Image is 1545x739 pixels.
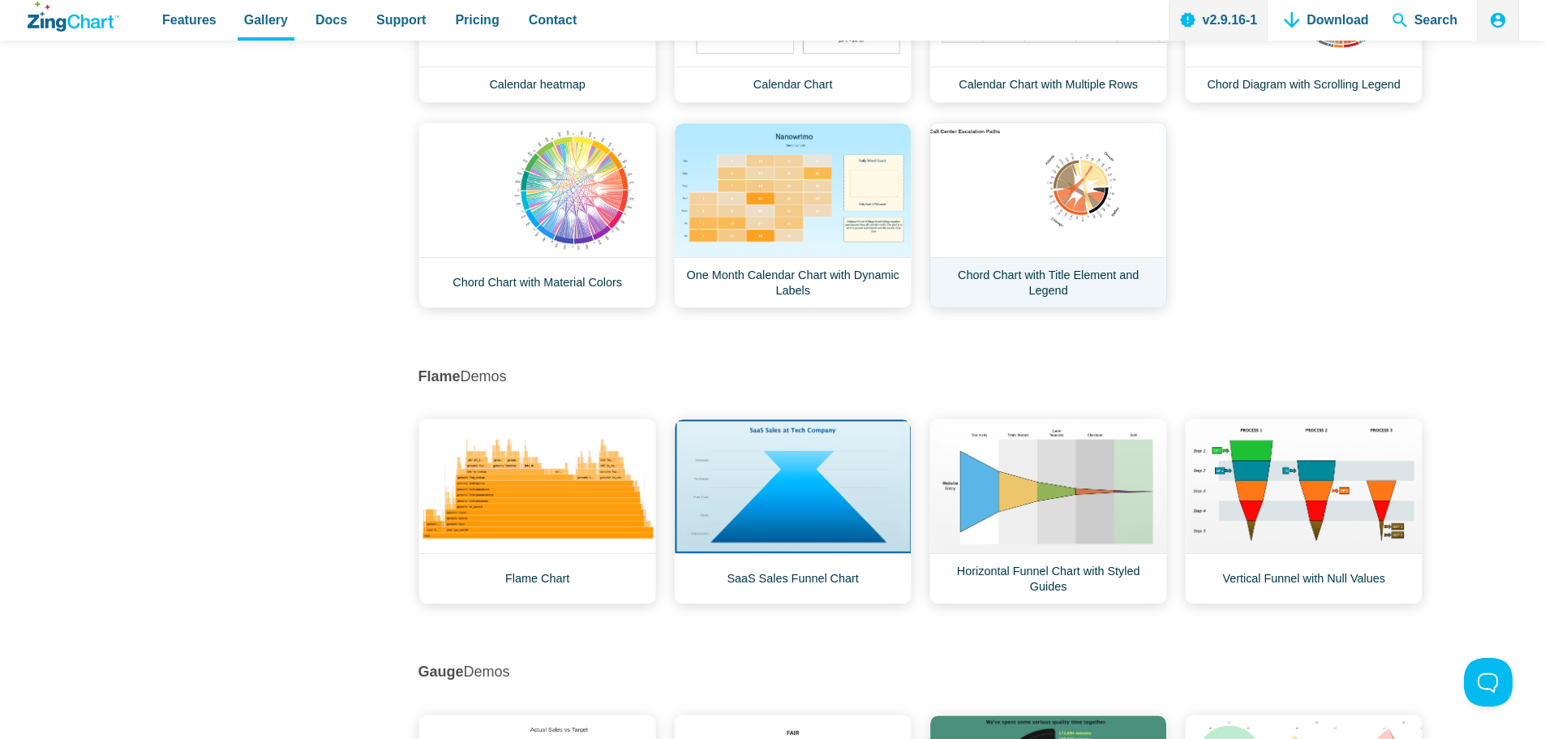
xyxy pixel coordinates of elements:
[1464,658,1513,707] iframe: Toggle Customer Support
[244,9,288,31] span: Gallery
[418,663,1422,681] h2: Demos
[674,122,912,308] a: One Month Calendar Chart with Dynamic Labels
[376,9,426,31] span: Support
[929,419,1167,604] a: Horizontal Funnel Chart with Styled Guides
[28,2,119,32] a: ZingChart Logo. Click to return to the homepage
[315,9,347,31] span: Docs
[674,419,912,604] a: SaaS Sales Funnel Chart
[1185,419,1423,604] a: Vertical Funnel with Null Values
[162,9,217,31] span: Features
[455,9,499,31] span: Pricing
[418,664,464,680] strong: Gauge
[418,122,656,308] a: Chord Chart with Material Colors
[418,368,461,385] strong: Flame
[929,122,1167,308] a: Chord Chart with Title Element and Legend
[529,9,577,31] span: Contact
[418,367,1422,386] h2: Demos
[418,419,656,604] a: Flame Chart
